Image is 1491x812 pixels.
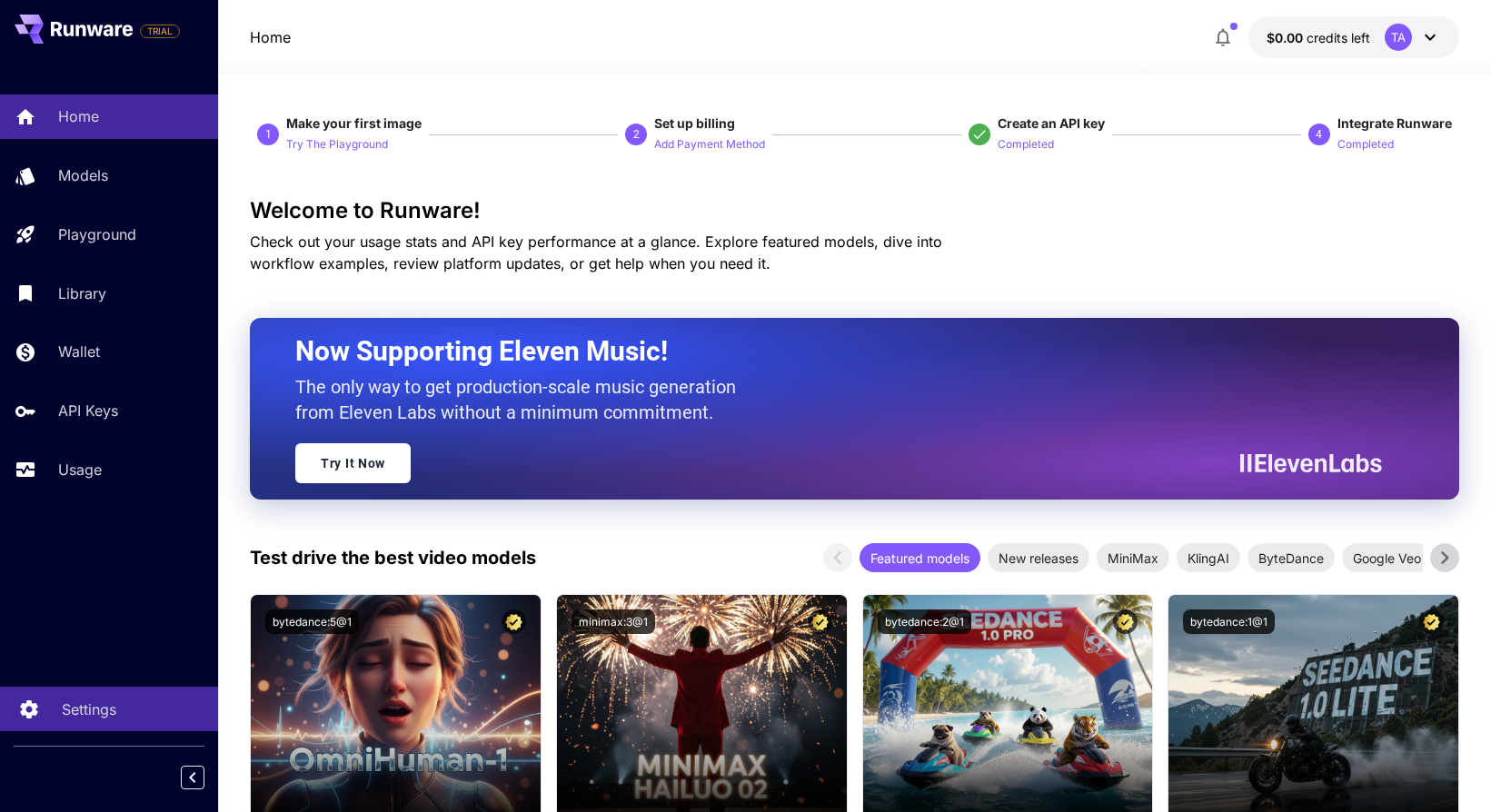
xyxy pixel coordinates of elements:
button: Add Payment Method [654,133,765,154]
div: New releases [988,543,1089,572]
button: $0.00TA [1248,16,1459,58]
span: Check out your usage stats and API key performance at a glance. Explore featured models, dive int... [250,233,942,272]
span: Integrate Runware [1337,115,1452,131]
button: Completed [1337,133,1394,154]
span: TRIAL [141,25,179,38]
span: credits left [1307,30,1370,45]
button: Completed [998,133,1054,154]
nav: breadcrumb [250,26,291,48]
div: $0.00 [1267,28,1370,47]
span: KlingAI [1177,549,1240,568]
a: Try It Now [295,443,411,483]
h3: Welcome to Runware! [250,198,1459,223]
span: Make your first image [286,115,422,131]
span: $0.00 [1267,30,1307,45]
button: Certified Model – Vetted for best performance and includes a commercial license. [1113,609,1138,634]
div: ByteDance [1247,543,1335,572]
p: Playground [58,223,136,245]
p: 1 [265,126,272,143]
button: bytedance:2@1 [878,609,971,634]
button: Certified Model – Vetted for best performance and includes a commercial license. [808,609,832,634]
p: Test drive the best video models [250,544,536,571]
button: Collapse sidebar [181,766,204,789]
p: Add Payment Method [654,136,765,153]
button: Try The Playground [286,133,388,154]
button: bytedance:5@1 [265,609,359,634]
button: Certified Model – Vetted for best performance and includes a commercial license. [502,609,526,634]
span: Featured models [860,549,980,568]
span: Google Veo [1342,549,1432,568]
div: KlingAI [1177,543,1240,572]
button: bytedance:1@1 [1183,609,1275,634]
button: Certified Model – Vetted for best performance and includes a commercial license. [1419,609,1444,634]
p: 2 [633,126,640,143]
h2: Now Supporting Eleven Music! [295,334,1368,369]
p: Completed [998,136,1054,153]
button: minimax:3@1 [572,609,655,634]
span: New releases [988,549,1089,568]
a: Home [250,26,291,48]
p: Wallet [58,341,100,362]
span: MiniMax [1097,549,1169,568]
p: Library [58,282,106,304]
span: Create an API key [998,115,1105,131]
div: TA [1385,24,1412,51]
p: Usage [58,459,102,480]
p: 4 [1316,126,1322,143]
p: Models [58,164,108,186]
span: Set up billing [654,115,735,131]
p: API Keys [58,400,118,421]
p: Completed [1337,136,1394,153]
div: Collapse sidebar [194,761,218,794]
div: Google Veo [1342,543,1432,572]
p: Try The Playground [286,136,388,153]
div: MiniMax [1097,543,1169,572]
span: ByteDance [1247,549,1335,568]
p: The only way to get production-scale music generation from Eleven Labs without a minimum commitment. [295,374,750,425]
p: Settings [62,698,116,720]
div: Featured models [860,543,980,572]
p: Home [58,105,99,127]
span: Add your payment card to enable full platform functionality. [140,20,180,42]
